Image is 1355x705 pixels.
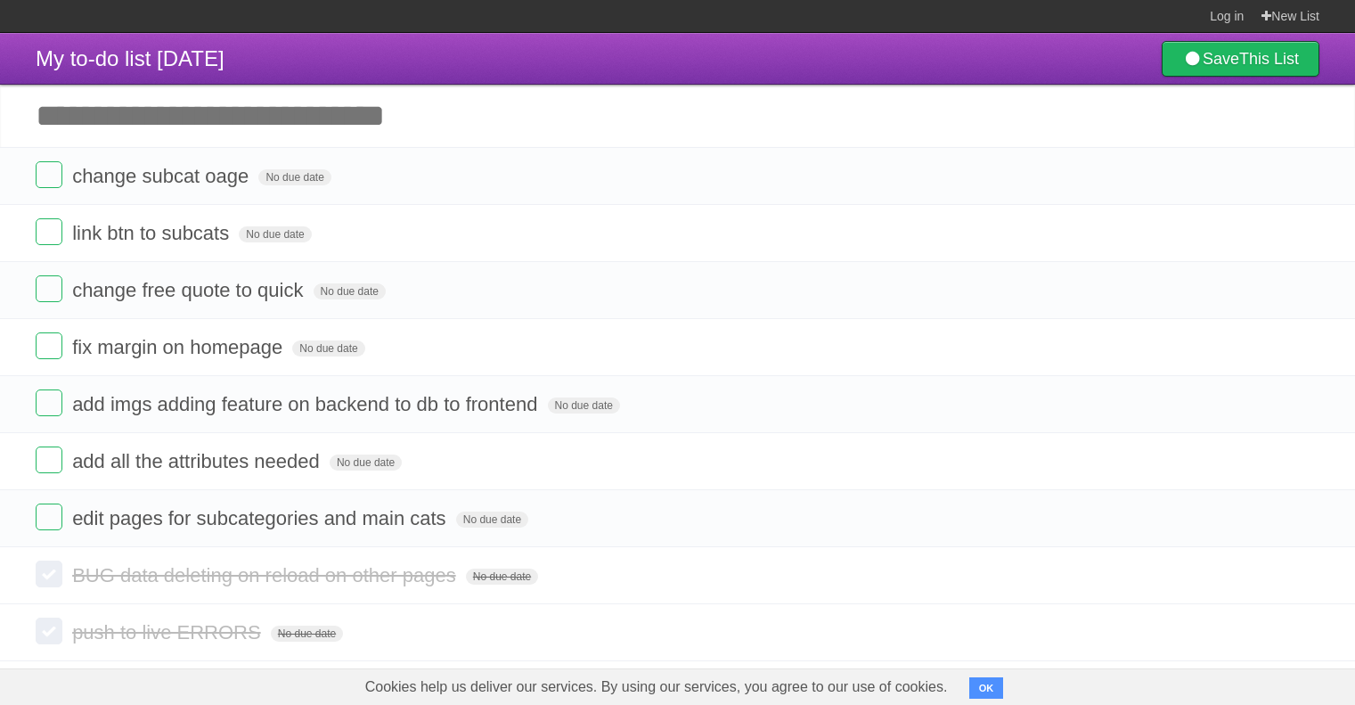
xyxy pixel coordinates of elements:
[36,389,62,416] label: Done
[330,455,402,471] span: No due date
[72,222,233,244] span: link btn to subcats
[72,621,265,644] span: push to live ERRORS
[969,677,1004,699] button: OK
[36,618,62,644] label: Done
[1239,50,1299,68] b: This List
[72,450,324,472] span: add all the attributes needed
[456,512,528,528] span: No due date
[548,398,620,414] span: No due date
[347,669,966,705] span: Cookies help us deliver our services. By using our services, you agree to our use of cookies.
[72,564,461,586] span: BUG data deleting on reload on other pages
[36,332,62,359] label: Done
[72,165,253,187] span: change subcat oage
[466,569,538,585] span: No due date
[258,169,331,185] span: No due date
[292,340,364,357] span: No due date
[36,275,62,302] label: Done
[36,161,62,188] label: Done
[36,447,62,473] label: Done
[1162,41,1319,77] a: SaveThis List
[72,507,450,529] span: edit pages for subcategories and main cats
[314,283,386,299] span: No due date
[271,626,343,642] span: No due date
[36,561,62,587] label: Done
[72,336,287,358] span: fix margin on homepage
[36,218,62,245] label: Done
[72,393,542,415] span: add imgs adding feature on backend to db to frontend
[239,226,311,242] span: No due date
[72,279,307,301] span: change free quote to quick
[36,46,224,70] span: My to-do list [DATE]
[36,504,62,530] label: Done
